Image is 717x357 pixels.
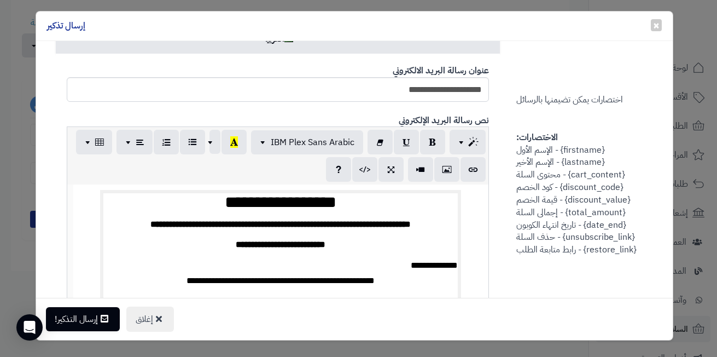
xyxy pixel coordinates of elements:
[47,20,85,32] h4: إرسال تذكير
[46,307,120,331] button: إرسال التذكير!
[271,136,354,149] span: IBM Plex Sans Arabic
[516,131,558,144] strong: الاختصارات:
[16,314,43,341] div: Open Intercom Messenger
[399,114,489,127] b: نص رسالة البريد الإلكتروني
[535,24,613,41] label: الرسالة المرسلة للعميل:
[126,307,174,332] button: إغلاق
[653,17,660,33] span: ×
[516,28,636,256] span: اختصارات يمكن تضيمنها بالرسائل {firstname} - الإسم الأول {lastname} - الإسم الأخير {cart_content}...
[393,64,489,77] b: عنوان رسالة البريد الالكتروني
